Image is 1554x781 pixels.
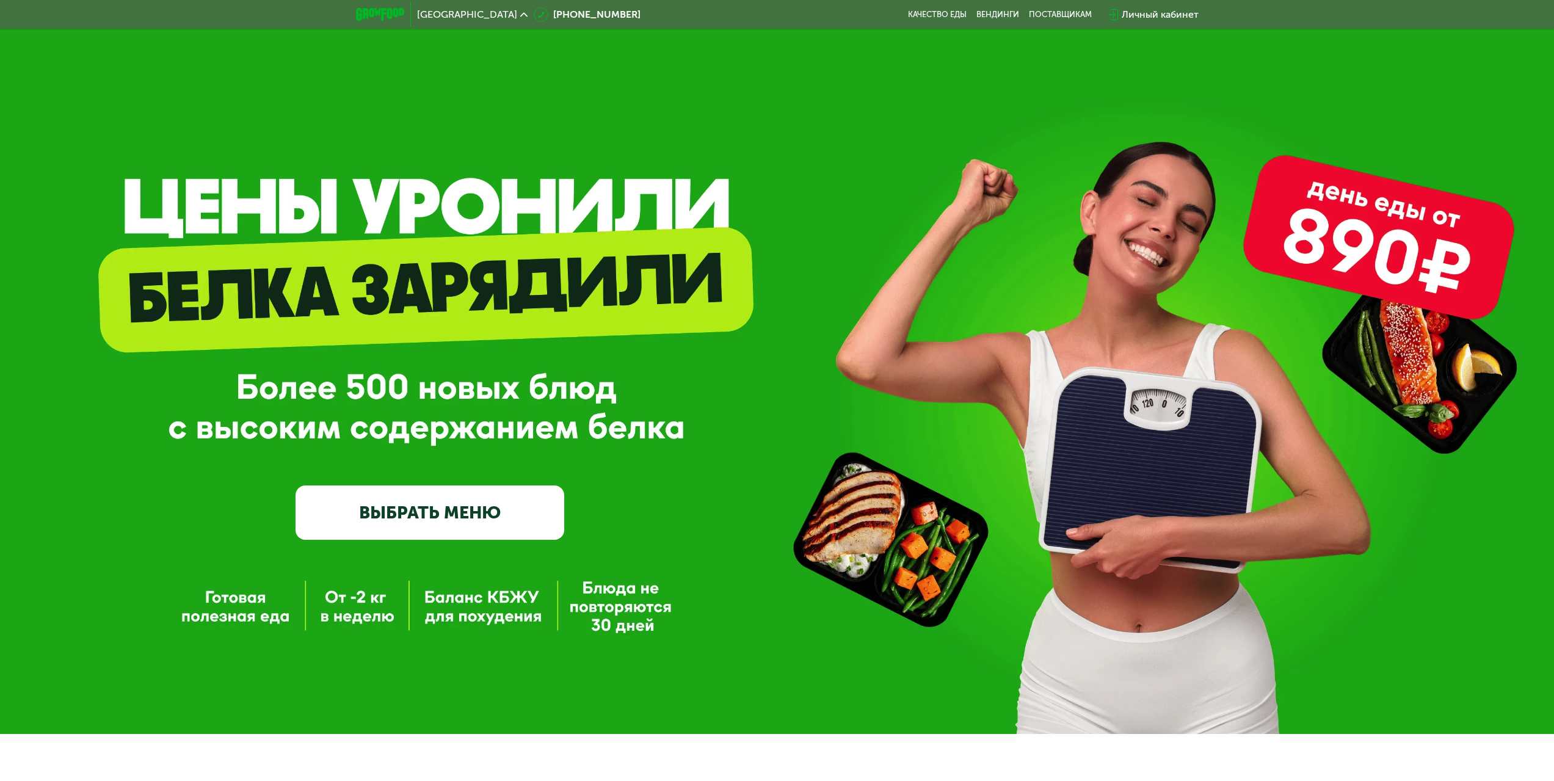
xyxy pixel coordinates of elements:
a: ВЫБРАТЬ МЕНЮ [296,485,564,539]
span: [GEOGRAPHIC_DATA] [417,10,517,20]
a: Качество еды [908,10,967,20]
a: Вендинги [976,10,1019,20]
a: [PHONE_NUMBER] [534,7,641,22]
div: Личный кабинет [1122,7,1199,22]
div: поставщикам [1029,10,1092,20]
